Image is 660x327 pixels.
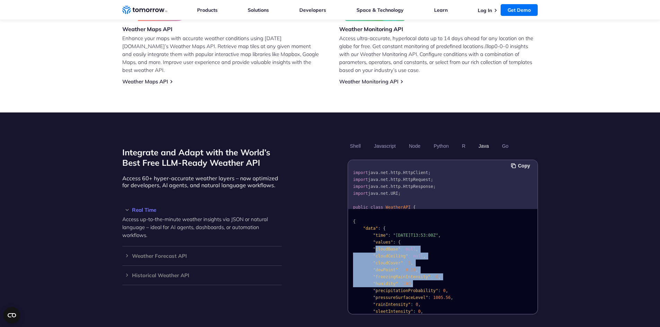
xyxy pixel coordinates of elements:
span: ; [398,191,401,196]
span: . [401,177,403,182]
span: ; [433,184,435,189]
span: "precipitationProbability" [373,288,438,293]
span: HttpResponse [403,184,433,189]
span: public [353,205,368,210]
span: : [413,309,415,314]
span: null [405,247,415,252]
span: , [446,288,448,293]
span: { [353,219,355,224]
span: "values" [373,240,393,245]
span: "data" [363,226,378,231]
button: Shell [347,140,363,152]
span: import [353,170,368,175]
div: Real Time [122,207,282,212]
h2: Integrate and Adapt with the World’s Best Free LLM-Ready Weather API [122,147,282,168]
button: Python [431,140,451,152]
span: { [383,226,385,231]
span: URI [390,191,398,196]
span: "time" [373,233,388,238]
span: HttpClient [403,170,428,175]
span: "humidity" [373,281,398,286]
span: , [421,309,423,314]
span: : [411,302,413,307]
span: : [438,288,440,293]
span: , [415,247,418,252]
span: 0.19 [405,267,415,272]
span: 5 [408,261,410,265]
button: Java [476,140,491,152]
p: Access ultra-accurate, hyperlocal data up to 14 days ahead for any location on the globe for free... [339,34,538,74]
a: Get Demo [501,4,538,16]
span: java [368,177,378,182]
span: http [390,170,401,175]
span: 0 [443,288,446,293]
span: net [380,184,388,189]
span: "sleetIntensity" [373,309,413,314]
span: , [450,295,453,300]
span: . [378,184,380,189]
a: Log In [478,7,492,13]
a: Solutions [248,7,269,13]
span: "cloudCeiling" [373,254,408,258]
h3: Weather Maps API [122,25,198,33]
span: "cloudCover" [373,261,403,265]
span: net [380,177,388,182]
a: Learn [434,7,448,13]
p: Enhance your maps with accurate weather conditions using [DATE][DOMAIN_NAME]’s Weather Maps API. ... [122,34,321,74]
span: 0 [415,302,418,307]
button: Copy [511,162,532,170]
span: , [415,267,418,272]
p: Access 60+ hyper-accurate weather layers – now optimized for developers, AI agents, and natural l... [122,175,282,189]
span: java [368,170,378,175]
span: . [388,191,390,196]
h3: Weather Monitoring API [339,25,406,33]
span: : [378,226,380,231]
span: java [368,191,378,196]
span: . [388,170,390,175]
span: import [353,191,368,196]
span: , [438,233,440,238]
span: : [430,274,433,279]
span: WeatherAPI [385,205,410,210]
span: "pressureSurfaceLevel" [373,295,428,300]
span: , [423,254,425,258]
button: Open CMP widget [3,307,20,324]
span: net [380,191,388,196]
span: java [368,184,378,189]
span: , [418,302,420,307]
span: : [403,261,405,265]
span: : [398,267,401,272]
span: , [438,274,440,279]
button: R [459,140,468,152]
h3: Historical Weather API [122,273,282,278]
span: . [378,191,380,196]
span: { [398,240,401,245]
span: class [370,205,383,210]
span: import [353,177,368,182]
span: 0 [435,274,438,279]
span: . [388,177,390,182]
span: : [393,240,395,245]
h3: Weather Forecast API [122,253,282,258]
span: null [413,254,423,258]
span: : [388,233,390,238]
span: . [378,170,380,175]
span: . [378,177,380,182]
span: "dewPoint" [373,267,398,272]
span: "freezingRainIntensity" [373,274,430,279]
span: HttpRequest [403,177,430,182]
a: Weather Monitoring API [339,78,398,85]
span: : [408,254,410,258]
button: Node [406,140,423,152]
a: Weather Maps API [122,78,168,85]
span: "rainIntensity" [373,302,410,307]
a: Developers [299,7,326,13]
span: 0 [418,309,420,314]
button: Javascript [371,140,398,152]
span: . [401,184,403,189]
span: import [353,184,368,189]
span: "cloudBase" [373,247,400,252]
button: Go [499,140,511,152]
a: Space & Technology [357,7,404,13]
